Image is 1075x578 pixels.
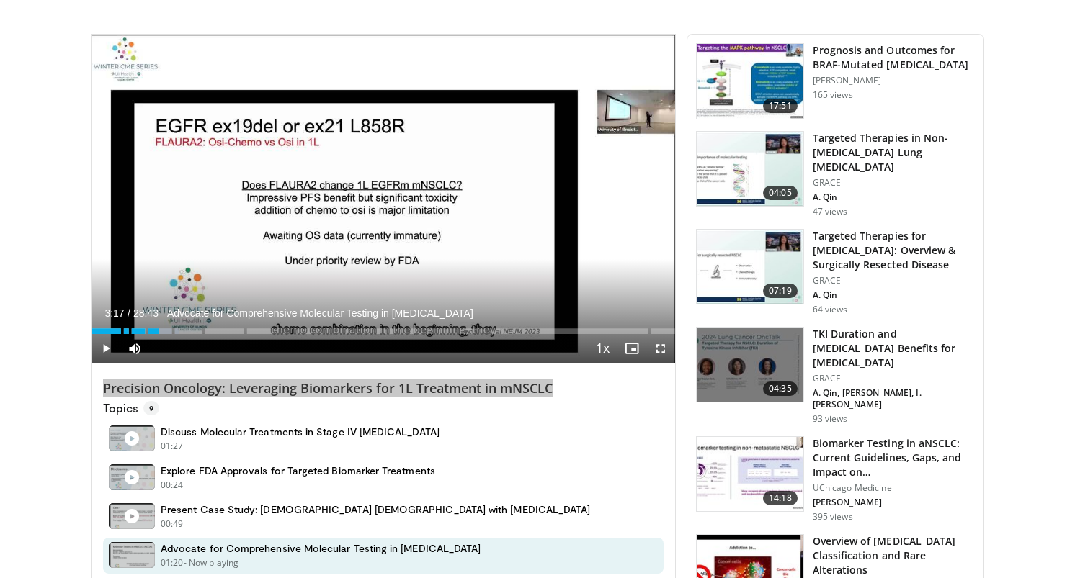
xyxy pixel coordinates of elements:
span: 9 [143,401,159,415]
a: 14:18 Biomarker Testing in aNSCLC: Current Guidelines, Gaps, and Impact on… UChicago Medicine [PE... [696,436,975,523]
p: A. Qin [813,289,975,301]
p: GRACE [813,177,975,189]
p: GRACE [813,373,975,384]
h4: Present Case Study: [DEMOGRAPHIC_DATA] [DEMOGRAPHIC_DATA] with [MEDICAL_DATA] [161,503,590,516]
p: [PERSON_NAME] [813,497,975,508]
p: UChicago Medicine [813,482,975,494]
p: 47 views [813,206,848,217]
span: 04:35 [763,381,798,396]
img: bfb5d3dd-3a18-4839-9780-583f0824a7d6.150x105_q85_crop-smart_upscale.jpg [697,328,803,402]
button: Play [92,334,120,363]
span: / [128,307,130,319]
h4: Explore FDA Approvals for Targeted Biomarker Treatments [161,464,435,477]
span: 28:43 [133,307,159,319]
button: Mute [120,334,149,363]
span: 07:19 [763,284,798,298]
h3: Overview of [MEDICAL_DATA] Classification and Rare Alterations [813,534,975,577]
p: 00:49 [161,518,184,530]
img: fe3bae92-2a57-4ed8-abf6-9a47823f3f05.150x105_q85_crop-smart_upscale.jpg [697,437,803,512]
p: Topics [103,401,159,415]
p: 93 views [813,413,848,425]
h3: TKI Duration and [MEDICAL_DATA] Benefits for [MEDICAL_DATA] [813,327,975,370]
div: Progress Bar [92,328,675,334]
p: - Now playing [184,556,239,569]
button: Playback Rate [589,334,617,363]
img: 9d476ad8-9f62-40c1-8b8d-d3e54b536993.150x105_q85_crop-smart_upscale.jpg [697,44,803,119]
p: 165 views [813,89,853,101]
span: Advocate for Comprehensive Molecular Testing in [MEDICAL_DATA] [167,307,473,320]
p: 01:27 [161,440,184,453]
p: 00:24 [161,479,184,492]
p: 01:20 [161,556,184,569]
span: 3:17 [104,307,124,319]
span: 14:18 [763,491,798,505]
h3: Targeted Therapies in Non-[MEDICAL_DATA] Lung [MEDICAL_DATA] [813,131,975,174]
span: 17:51 [763,99,798,113]
button: Fullscreen [646,334,675,363]
video-js: Video Player [92,35,675,363]
p: GRACE [813,275,975,286]
p: 64 views [813,304,848,315]
img: 6daab4e0-e522-48b6-8d16-7e0c0d4efccd.150x105_q85_crop-smart_upscale.jpg [697,132,803,207]
a: 04:05 Targeted Therapies in Non-[MEDICAL_DATA] Lung [MEDICAL_DATA] GRACE A. Qin 47 views [696,131,975,217]
p: A. Qin [813,191,975,203]
h4: Advocate for Comprehensive Molecular Testing in [MEDICAL_DATA] [161,542,481,555]
a: 04:35 TKI Duration and [MEDICAL_DATA] Benefits for [MEDICAL_DATA] GRACE A. Qin, [PERSON_NAME], I.... [696,327,975,425]
h3: Targeted Therapies for [MEDICAL_DATA]: Overview & Surgically Resected Disease [813,229,975,272]
p: [PERSON_NAME] [813,75,975,86]
h3: Prognosis and Outcomes for BRAF-Mutated [MEDICAL_DATA] [813,43,975,72]
img: 098b6390-24ce-41f2-bb70-06aef2d36cc6.150x105_q85_crop-smart_upscale.jpg [697,230,803,304]
p: A. Qin, [PERSON_NAME], I. [PERSON_NAME] [813,387,975,410]
button: Enable picture-in-picture mode [617,334,646,363]
a: 07:19 Targeted Therapies for [MEDICAL_DATA]: Overview & Surgically Resected Disease GRACE A. Qin ... [696,229,975,315]
span: 04:05 [763,186,798,200]
h4: Discuss Molecular Treatments in Stage IV [MEDICAL_DATA] [161,425,440,438]
h3: Biomarker Testing in aNSCLC: Current Guidelines, Gaps, and Impact on… [813,436,975,479]
p: 395 views [813,511,853,523]
h4: Precision Oncology: Leveraging Biomarkers for 1L Treatment in mNSCLC [103,381,664,397]
a: 17:51 Prognosis and Outcomes for BRAF-Mutated [MEDICAL_DATA] [PERSON_NAME] 165 views [696,43,975,119]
